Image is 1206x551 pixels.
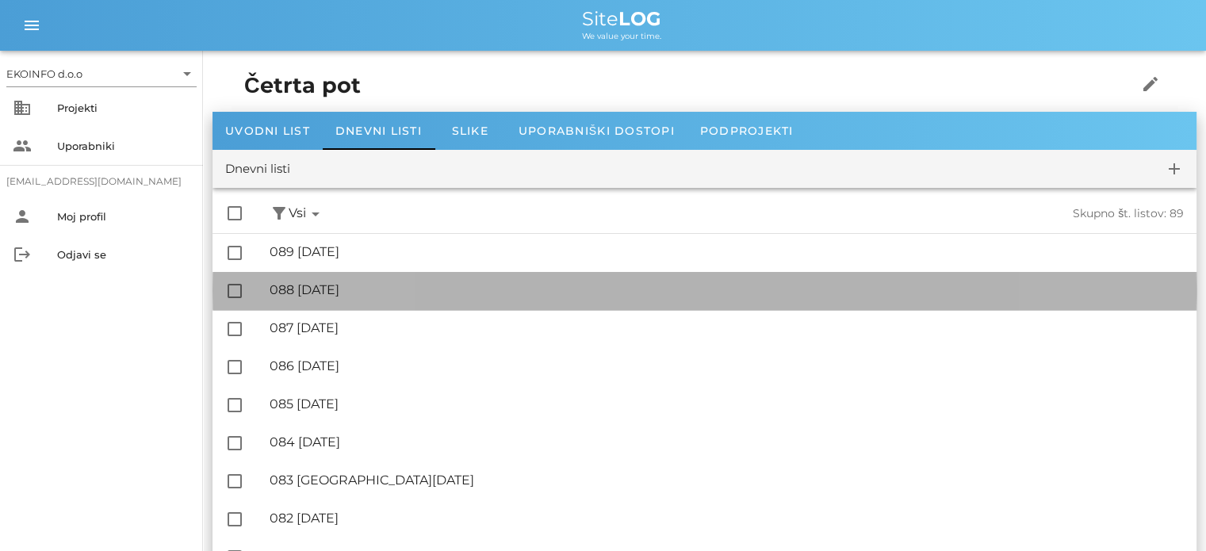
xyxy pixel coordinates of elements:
div: Odjavi se [57,248,190,261]
div: Moj profil [57,210,190,223]
div: 083 [GEOGRAPHIC_DATA][DATE] [270,473,1184,488]
div: 086 [DATE] [270,358,1184,373]
i: people [13,136,32,155]
div: 082 [DATE] [270,511,1184,526]
span: Dnevni listi [335,124,422,138]
div: Uporabniki [57,140,190,152]
div: Pripomoček za klepet [1127,475,1206,551]
span: Site [582,7,661,30]
span: Slike [452,124,488,138]
span: Uporabniški dostopi [519,124,675,138]
i: logout [13,245,32,264]
i: menu [22,16,41,35]
i: business [13,98,32,117]
h1: Četrta pot [244,70,1088,102]
iframe: Chat Widget [1127,475,1206,551]
span: Vsi [289,204,325,224]
div: Dnevni listi [225,160,290,178]
div: Projekti [57,101,190,114]
div: EKOINFO d.o.o [6,61,197,86]
span: Uvodni list [225,124,310,138]
div: EKOINFO d.o.o [6,67,82,81]
b: LOG [618,7,661,30]
i: arrow_drop_down [306,205,325,224]
div: 087 [DATE] [270,320,1184,335]
div: Skupno št. listov: 89 [755,207,1185,220]
span: Podprojekti [700,124,794,138]
span: We value your time. [582,31,661,41]
i: add [1165,159,1184,178]
div: 085 [DATE] [270,396,1184,411]
div: 088 [DATE] [270,282,1184,297]
i: arrow_drop_down [178,64,197,83]
i: edit [1141,75,1160,94]
i: person [13,207,32,226]
button: filter_alt [270,204,289,224]
div: 089 [DATE] [270,244,1184,259]
div: 084 [DATE] [270,434,1184,450]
